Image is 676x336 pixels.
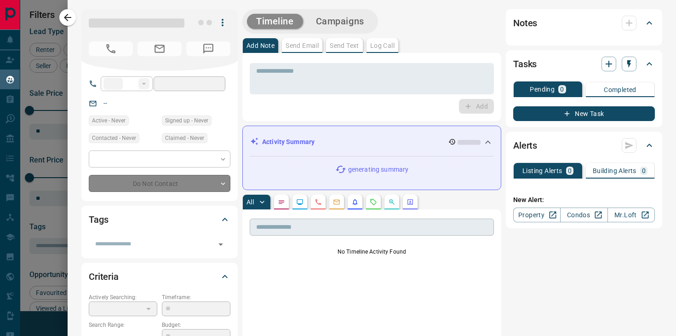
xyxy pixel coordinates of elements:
svg: Listing Alerts [351,198,359,206]
p: Add Note [246,42,275,49]
p: Actively Searching: [89,293,157,301]
span: Active - Never [92,116,126,125]
p: 0 [560,86,564,93]
p: New Alert: [513,195,655,205]
p: Listing Alerts [522,168,562,174]
button: Timeline [247,14,303,29]
p: No Timeline Activity Found [250,248,494,256]
span: Contacted - Never [92,133,136,143]
a: -- [103,99,107,107]
div: Do Not Contact [89,175,230,192]
div: Tags [89,209,230,231]
div: Tasks [513,53,655,75]
p: Pending [530,86,555,93]
a: Condos [560,208,607,222]
svg: Agent Actions [407,198,414,206]
svg: Emails [333,198,340,206]
a: Property [513,208,561,222]
svg: Requests [370,198,377,206]
p: Completed [604,87,636,93]
svg: Calls [315,198,322,206]
p: Activity Summary [262,137,315,147]
span: No Email [137,41,182,56]
div: Criteria [89,266,230,288]
div: Activity Summary [250,133,493,151]
div: Alerts [513,134,655,156]
p: Budget: [162,321,230,329]
span: Signed up - Never [165,116,208,125]
button: Open [214,238,227,251]
a: Mr.Loft [607,208,655,222]
span: No Number [186,41,230,56]
p: generating summary [348,165,408,174]
p: Building Alerts [593,168,636,174]
svg: Opportunities [388,198,395,206]
h2: Tags [89,212,108,227]
h2: Notes [513,16,537,30]
svg: Notes [278,198,285,206]
span: Claimed - Never [165,133,204,143]
p: All [246,199,254,205]
span: No Number [89,41,133,56]
div: Notes [513,12,655,34]
p: Timeframe: [162,293,230,301]
button: New Task [513,106,655,121]
p: 0 [568,168,572,174]
svg: Lead Browsing Activity [296,198,304,206]
h2: Criteria [89,269,119,284]
p: Search Range: [89,321,157,329]
p: 0 [642,168,646,174]
h2: Alerts [513,138,537,153]
h2: Tasks [513,57,537,71]
button: Campaigns [307,14,373,29]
